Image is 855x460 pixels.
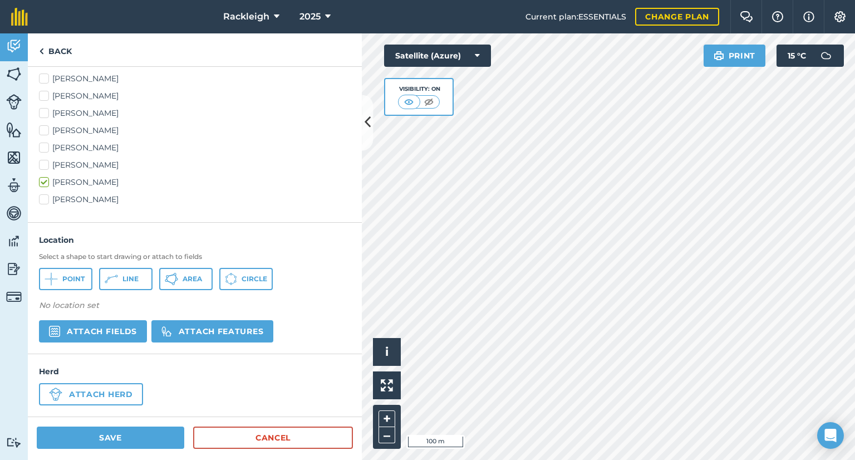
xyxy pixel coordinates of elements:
[39,320,147,342] button: Attach fields
[99,268,153,290] button: Line
[39,300,99,310] em: No location set
[39,268,92,290] button: Point
[381,379,393,392] img: Four arrows, one pointing top left, one top right, one bottom right and the last bottom left
[39,252,351,261] h3: Select a shape to start drawing or attach to fields
[6,437,22,448] img: svg+xml;base64,PD94bWwgdmVyc2lvbj0iMS4wIiBlbmNvZGluZz0idXRmLTgiPz4KPCEtLSBHZW5lcmF0b3I6IEFkb2JlIE...
[788,45,806,67] span: 15 ° C
[740,11,753,22] img: Two speech bubbles overlapping with the left bubble in the forefront
[39,73,351,85] label: [PERSON_NAME]
[11,8,28,26] img: fieldmargin Logo
[39,45,44,58] img: svg+xml;base64,PHN2ZyB4bWxucz0iaHR0cDovL3d3dy53My5vcmcvMjAwMC9zdmciIHdpZHRoPSI5IiBoZWlnaHQ9IjI0Ii...
[6,121,22,138] img: svg+xml;base64,PHN2ZyB4bWxucz0iaHR0cDovL3d3dy53My5vcmcvMjAwMC9zdmciIHdpZHRoPSI1NiIgaGVpZ2h0PSI2MC...
[39,159,351,171] label: [PERSON_NAME]
[219,268,273,290] button: Circle
[193,427,353,449] a: Cancel
[635,8,719,26] a: Change plan
[704,45,766,67] button: Print
[39,177,351,188] label: [PERSON_NAME]
[39,90,351,102] label: [PERSON_NAME]
[39,383,143,405] button: Attach herd
[39,194,351,205] label: [PERSON_NAME]
[39,365,351,378] h4: Herd
[183,275,202,283] span: Area
[379,427,395,443] button: –
[62,275,85,283] span: Point
[6,149,22,166] img: svg+xml;base64,PHN2ZyB4bWxucz0iaHR0cDovL3d3dy53My5vcmcvMjAwMC9zdmciIHdpZHRoPSI1NiIgaGVpZ2h0PSI2MC...
[714,49,724,62] img: svg+xml;base64,PHN2ZyB4bWxucz0iaHR0cDovL3d3dy53My5vcmcvMjAwMC9zdmciIHdpZHRoPSIxOSIgaGVpZ2h0PSIyNC...
[384,45,491,67] button: Satellite (Azure)
[422,96,436,107] img: svg+xml;base64,PHN2ZyB4bWxucz0iaHR0cDovL3d3dy53My5vcmcvMjAwMC9zdmciIHdpZHRoPSI1MCIgaGVpZ2h0PSI0MC...
[299,10,321,23] span: 2025
[6,261,22,277] img: svg+xml;base64,PD94bWwgdmVyc2lvbj0iMS4wIiBlbmNvZGluZz0idXRmLTgiPz4KPCEtLSBHZW5lcmF0b3I6IEFkb2JlIE...
[242,275,267,283] span: Circle
[6,177,22,194] img: svg+xml;base64,PD94bWwgdmVyc2lvbj0iMS4wIiBlbmNvZGluZz0idXRmLTgiPz4KPCEtLSBHZW5lcmF0b3I6IEFkb2JlIE...
[777,45,844,67] button: 15 °C
[6,94,22,110] img: svg+xml;base64,PD94bWwgdmVyc2lvbj0iMS4wIiBlbmNvZGluZz0idXRmLTgiPz4KPCEtLSBHZW5lcmF0b3I6IEFkb2JlIE...
[39,142,351,154] label: [PERSON_NAME]
[6,38,22,55] img: svg+xml;base64,PD94bWwgdmVyc2lvbj0iMS4wIiBlbmNvZGluZz0idXRmLTgiPz4KPCEtLSBHZW5lcmF0b3I6IEFkb2JlIE...
[817,422,844,449] div: Open Intercom Messenger
[6,205,22,222] img: svg+xml;base64,PD94bWwgdmVyc2lvbj0iMS4wIiBlbmNvZGluZz0idXRmLTgiPz4KPCEtLSBHZW5lcmF0b3I6IEFkb2JlIE...
[28,33,83,66] a: Back
[398,85,440,94] div: Visibility: On
[6,289,22,305] img: svg+xml;base64,PD94bWwgdmVyc2lvbj0iMS4wIiBlbmNvZGluZz0idXRmLTgiPz4KPCEtLSBHZW5lcmF0b3I6IEFkb2JlIE...
[39,107,351,119] label: [PERSON_NAME]
[49,326,60,337] img: svg+xml,%3c
[39,234,351,246] h4: Location
[159,268,213,290] button: Area
[815,45,837,67] img: svg+xml;base64,PD94bWwgdmVyc2lvbj0iMS4wIiBlbmNvZGluZz0idXRmLTgiPz4KPCEtLSBHZW5lcmF0b3I6IEFkb2JlIE...
[771,11,784,22] img: A question mark icon
[223,10,269,23] span: Rackleigh
[161,326,172,337] img: svg%3e
[379,410,395,427] button: +
[39,125,351,136] label: [PERSON_NAME]
[833,11,847,22] img: A cog icon
[525,11,626,23] span: Current plan : ESSENTIALS
[122,275,139,283] span: Line
[373,338,401,366] button: i
[151,320,273,342] button: Attach features
[402,96,416,107] img: svg+xml;base64,PHN2ZyB4bWxucz0iaHR0cDovL3d3dy53My5vcmcvMjAwMC9zdmciIHdpZHRoPSI1MCIgaGVpZ2h0PSI0MC...
[803,10,814,23] img: svg+xml;base64,PHN2ZyB4bWxucz0iaHR0cDovL3d3dy53My5vcmcvMjAwMC9zdmciIHdpZHRoPSIxNyIgaGVpZ2h0PSIxNy...
[49,388,62,401] img: svg+xml;base64,PD94bWwgdmVyc2lvbj0iMS4wIiBlbmNvZGluZz0idXRmLTgiPz4KPCEtLSBHZW5lcmF0b3I6IEFkb2JlIE...
[6,233,22,249] img: svg+xml;base64,PD94bWwgdmVyc2lvbj0iMS4wIiBlbmNvZGluZz0idXRmLTgiPz4KPCEtLSBHZW5lcmF0b3I6IEFkb2JlIE...
[37,427,184,449] button: Save
[385,345,389,359] span: i
[6,66,22,82] img: svg+xml;base64,PHN2ZyB4bWxucz0iaHR0cDovL3d3dy53My5vcmcvMjAwMC9zdmciIHdpZHRoPSI1NiIgaGVpZ2h0PSI2MC...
